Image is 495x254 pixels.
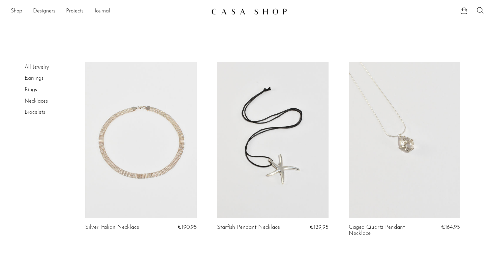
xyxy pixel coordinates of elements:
[349,224,423,237] a: Caged Quartz Pendant Necklace
[11,7,22,16] a: Shop
[25,87,37,93] a: Rings
[85,224,139,230] a: Silver Italian Necklace
[178,224,197,230] span: €190,95
[217,224,280,230] a: Starfish Pendant Necklace
[11,6,206,17] ul: NEW HEADER MENU
[25,99,48,104] a: Necklaces
[441,224,460,230] span: €164,95
[33,7,55,16] a: Designers
[94,7,110,16] a: Journal
[25,65,49,70] a: All Jewelry
[25,110,45,115] a: Bracelets
[66,7,84,16] a: Projects
[11,6,206,17] nav: Desktop navigation
[25,76,43,81] a: Earrings
[310,224,329,230] span: €129,95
